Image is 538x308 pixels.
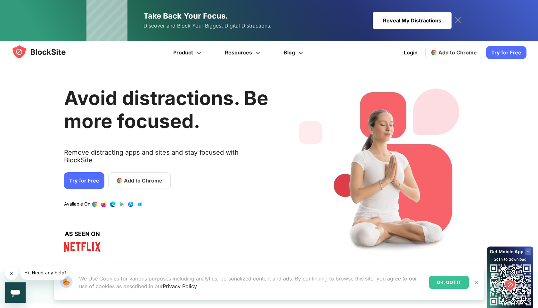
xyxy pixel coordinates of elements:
button: Close [472,278,481,287]
a: Add to Chrome [425,46,482,59]
span: Discover and Block Your Biggest Digital Distractions. [143,21,272,30]
div: Reveal My Distractions [373,12,452,29]
a: Add to Chrome [108,172,171,189]
iframe: Close message [5,267,18,280]
img: blocksite-icon.5d769676.svg [12,44,78,60]
a: Privacy Policy [163,283,197,289]
iframe: Message from company [20,266,67,280]
iframe: Button to launch messaging window [5,282,26,303]
h1: Avoid distractions. Be more focused. [64,86,268,133]
div: OK, GOT IT [429,276,469,289]
a: Product [162,41,214,64]
a: Resources [214,41,273,64]
p: We Use Cookies for various purposes including analytics, personalized content and ads. By continu... [79,275,424,290]
a: Try for Free [486,46,526,59]
a: Blog [273,41,316,64]
span: Add to Chrome [124,177,162,184]
img: chrome-icon.svg [431,49,437,56]
span: Add to Chrome [438,49,477,56]
text: Available On [64,201,90,207]
text: Remove distracting apps and sites and stay focused with BlockSite [64,149,268,169]
a: Login [400,45,421,60]
span: Take Back Your Focus. [143,11,228,20]
img: Close [474,280,479,285]
a: Try for Free [64,172,104,189]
